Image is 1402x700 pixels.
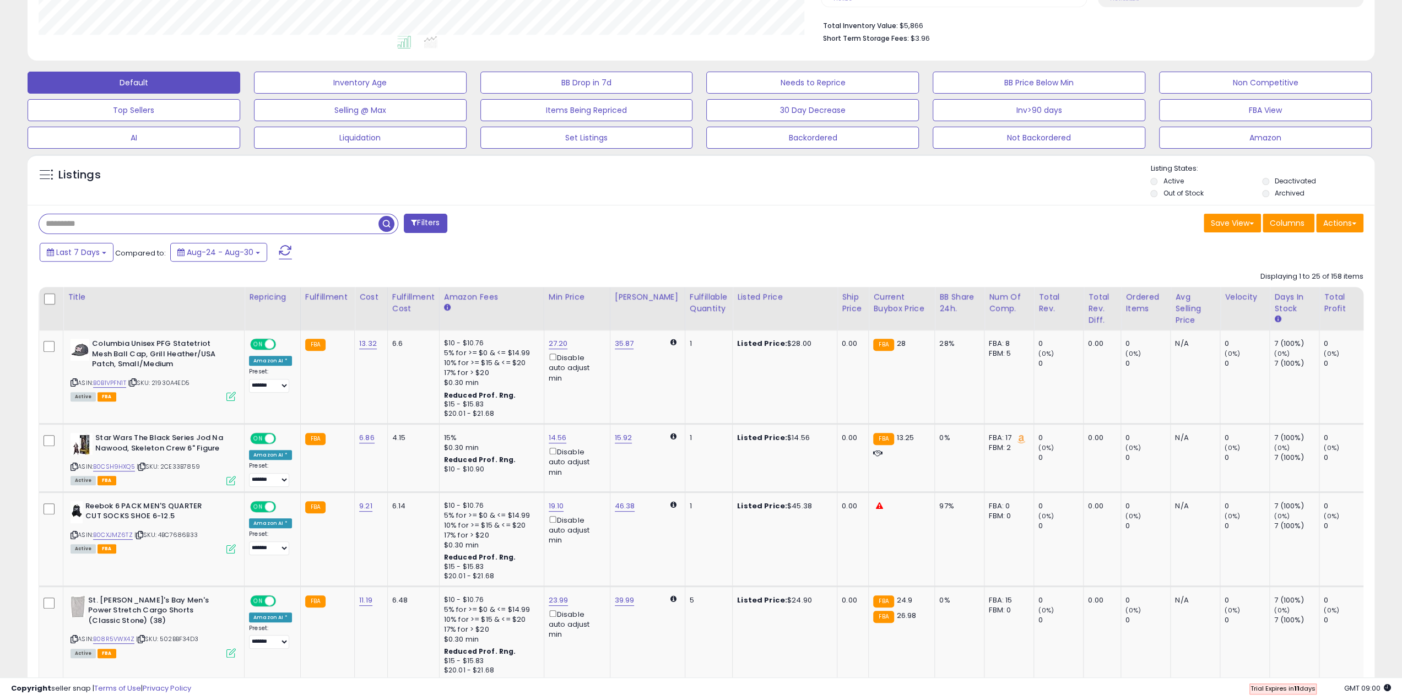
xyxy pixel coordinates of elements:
small: Amazon Fees. [444,303,451,313]
div: $10 - $10.76 [444,339,535,348]
div: 7 (100%) [1274,501,1319,511]
div: 0 [1324,615,1368,625]
span: | SKU: 502BBF34D3 [136,634,198,643]
div: 7 (100%) [1274,595,1319,605]
div: $0.30 min [444,540,535,550]
div: 0.00 [842,595,860,605]
b: Columbia Unisex PFG Statetriot Mesh Ball Cap, Grill Heather/USA Patch, Small/Medium [92,339,226,372]
small: (0%) [1125,349,1141,358]
div: 0 [1225,615,1269,625]
label: Deactivated [1275,176,1316,186]
div: 1 [690,433,724,443]
button: Actions [1316,214,1363,232]
div: 0 [1324,433,1368,443]
small: FBA [305,433,326,445]
button: Inv>90 days [933,99,1145,121]
b: Reduced Prof. Rng. [444,552,516,562]
div: 6.14 [392,501,431,511]
span: ON [251,340,265,349]
div: Total Rev. [1038,291,1079,314]
div: ASIN: [71,433,236,484]
div: 0 [1125,433,1170,443]
div: 0% [939,595,976,605]
b: Reduced Prof. Rng. [444,455,516,464]
div: 0 [1038,521,1083,531]
span: Last 7 Days [56,247,100,258]
div: Repricing [249,291,296,303]
span: 28 [897,338,906,349]
div: [PERSON_NAME] [615,291,680,303]
button: BB Drop in 7d [480,72,693,94]
button: Inventory Age [254,72,467,94]
a: B0CXJMZ6TZ [93,530,133,540]
div: Cost [359,291,383,303]
div: $20.01 - $21.68 [444,666,535,675]
div: 17% for > $20 [444,368,535,378]
span: All listings currently available for purchase on Amazon [71,392,96,401]
div: 0 [1225,521,1269,531]
span: | SKU: 2CE33B7859 [137,462,200,471]
small: (0%) [1324,443,1339,452]
div: Num of Comp. [989,291,1029,314]
div: N/A [1175,501,1211,511]
button: FBA View [1159,99,1372,121]
button: Aug-24 - Aug-30 [170,243,267,262]
span: $3.96 [910,33,929,44]
div: N/A [1175,595,1211,605]
span: ON [251,596,265,605]
button: Last 7 Days [40,243,113,262]
div: Title [68,291,240,303]
small: (0%) [1225,606,1240,615]
div: 0 [1225,453,1269,463]
div: 0.00 [1088,501,1112,511]
div: 0 [1324,521,1368,531]
div: 7 (100%) [1274,339,1319,349]
small: (0%) [1324,512,1339,520]
small: (0%) [1274,349,1290,358]
a: 11.19 [359,595,372,606]
button: BB Price Below Min [933,72,1145,94]
div: $10 - $10.76 [444,501,535,511]
div: Amazon AI * [249,612,292,622]
span: OFF [274,434,292,443]
div: Preset: [249,625,292,649]
div: 0 [1038,359,1083,368]
div: Listed Price [737,291,832,303]
b: Reduced Prof. Rng. [444,647,516,656]
button: Backordered [706,127,919,149]
div: 0 [1225,595,1269,605]
button: Selling @ Max [254,99,467,121]
span: All listings currently available for purchase on Amazon [71,476,96,485]
div: 0 [1225,501,1269,511]
small: FBA [305,501,326,513]
div: Displaying 1 to 25 of 158 items [1260,272,1363,282]
div: FBA: 0 [989,501,1025,511]
b: Star Wars The Black Series Jod Na Nawood, Skeleton Crew 6" Figure [95,433,229,456]
a: 6.86 [359,432,375,443]
div: 0 [1038,433,1083,443]
span: FBA [98,649,116,658]
small: (0%) [1125,512,1141,520]
b: 11 [1294,684,1300,693]
a: Privacy Policy [143,683,191,693]
div: 0 [1125,521,1170,531]
div: 0 [1225,339,1269,349]
b: Listed Price: [737,432,787,443]
div: 0.00 [1088,339,1112,349]
li: $5,866 [822,18,1355,31]
span: ON [251,502,265,511]
div: $0.30 min [444,443,535,453]
b: St. [PERSON_NAME]'s Bay Men's Power Stretch Cargo Shorts (Classic Stone) (38) [88,595,222,629]
div: FBM: 0 [989,511,1025,521]
label: Out of Stock [1163,188,1203,198]
div: N/A [1175,433,1211,443]
a: 19.10 [549,501,564,512]
div: seller snap | | [11,683,191,694]
span: 26.98 [897,610,917,621]
img: 41iBXFcBqBL._SL40_.jpg [71,339,89,361]
div: FBA: 15 [989,595,1025,605]
div: Disable auto adjust min [549,351,602,383]
div: FBM: 2 [989,443,1025,453]
div: 0 [1038,595,1083,605]
span: 2025-09-7 09:00 GMT [1344,683,1391,693]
